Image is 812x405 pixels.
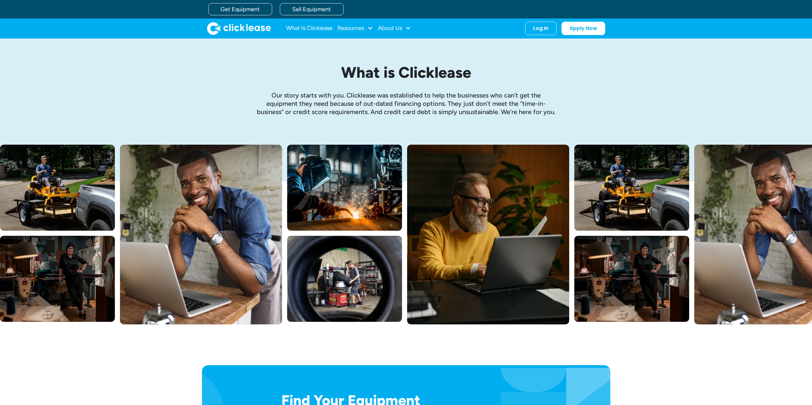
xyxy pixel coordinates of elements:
a: Sell Equipment [280,3,344,15]
img: A man fitting a new tire on a rim [287,236,402,322]
a: What Is Clicklease [286,22,332,35]
a: Get Equipment [208,3,272,15]
div: Log In [533,25,548,32]
img: Man with hat and blue shirt driving a yellow lawn mower onto a trailer [574,145,689,231]
p: Our story starts with you. Clicklease was established to help the businesses who can’t get the eq... [256,91,556,116]
img: A smiling man in a blue shirt and apron leaning over a table with a laptop [120,145,282,324]
img: Clicklease logo [207,22,271,35]
img: a woman standing next to a sewing machine [574,236,689,322]
img: Bearded man in yellow sweter typing on his laptop while sitting at his desk [407,145,569,324]
h1: What is Clicklease [256,64,556,81]
img: A welder in a large mask working on a large pipe [287,145,402,231]
a: Apply Now [562,22,605,35]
